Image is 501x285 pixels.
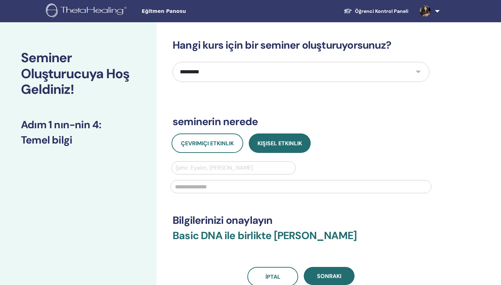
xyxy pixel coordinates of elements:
[46,3,129,19] img: logo.png
[173,214,429,227] h3: Bilgilerinizi onaylayın
[142,8,246,15] span: Eğitmen Panosu
[173,115,429,128] h3: seminerin nerede
[249,133,311,153] button: Kişisel Etkinlik
[420,6,431,17] img: default.jpg
[317,272,341,280] span: Sonraki
[344,8,352,14] img: graduation-cap-white.svg
[173,39,429,51] h3: Hangi kurs için bir seminer oluşturuyorsunuz?
[173,229,429,250] h3: Basic DNA ile birlikte [PERSON_NAME]
[21,119,136,131] h3: Adım 1 nın-nin 4 :
[338,5,414,18] a: Öğrenci Kontrol Paneli
[181,140,234,147] span: Çevrimiçi Etkinlik
[304,267,355,285] button: Sonraki
[265,273,280,280] span: İptal
[21,50,136,98] h2: Seminer Oluşturucuya Hoş Geldiniz!
[21,134,136,146] h3: Temel bilgi
[172,133,243,153] button: Çevrimiçi Etkinlik
[257,140,302,147] span: Kişisel Etkinlik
